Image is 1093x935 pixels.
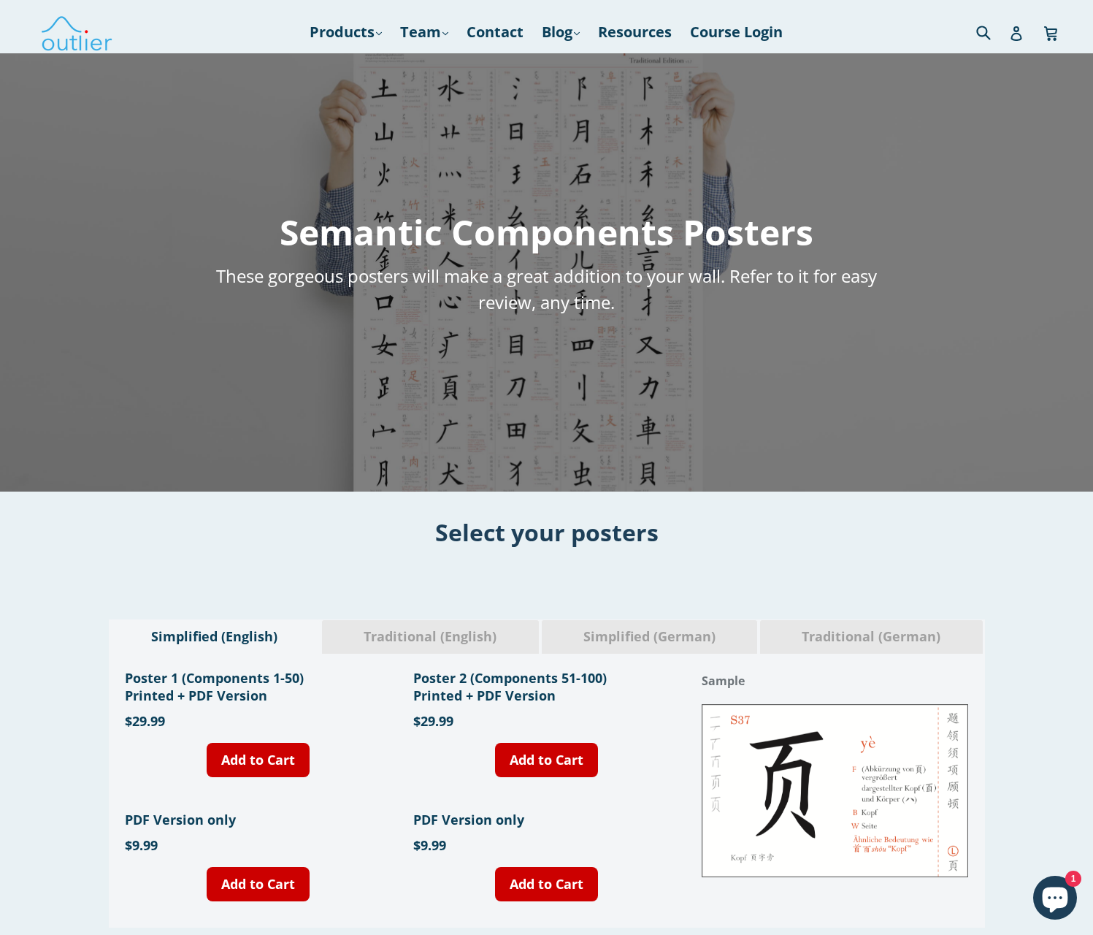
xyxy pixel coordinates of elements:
a: Blog [534,19,587,45]
span: Simplified (German) [553,627,747,646]
a: Contact [459,19,531,45]
a: Add to Cart [495,867,598,901]
h1: Poster 1 (Components 1-50) Printed + PDF Version [125,669,391,704]
h1: Sample [702,669,968,692]
h1: PDF Version only [125,811,391,828]
h1: Poster 2 (Components 51-100) Printed + PDF Version [413,669,680,704]
span: $29.99 [413,712,453,730]
a: Add to Cart [495,743,598,777]
h5: These gorgeous posters will make a great addition to your wall. Refer to it for easy review, any ... [190,263,904,316]
span: Traditional (English) [333,627,528,646]
a: Add to Cart [207,743,310,777]
a: Add to Cart [207,867,310,901]
inbox-online-store-chat: Shopify online store chat [1029,876,1081,923]
a: Team [393,19,456,45]
span: $29.99 [125,712,165,730]
span: Simplified (English) [120,627,309,646]
h1: Semantic Components Posters [190,208,904,256]
span: $9.99 [413,836,446,854]
span: Traditional (German) [771,627,972,646]
span: $9.99 [125,836,158,854]
img: Outlier Linguistics [40,11,113,53]
h1: PDF Version only [413,811,680,828]
a: Resources [591,19,679,45]
a: Products [302,19,389,45]
input: Search [973,17,1013,47]
a: Course Login [683,19,790,45]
